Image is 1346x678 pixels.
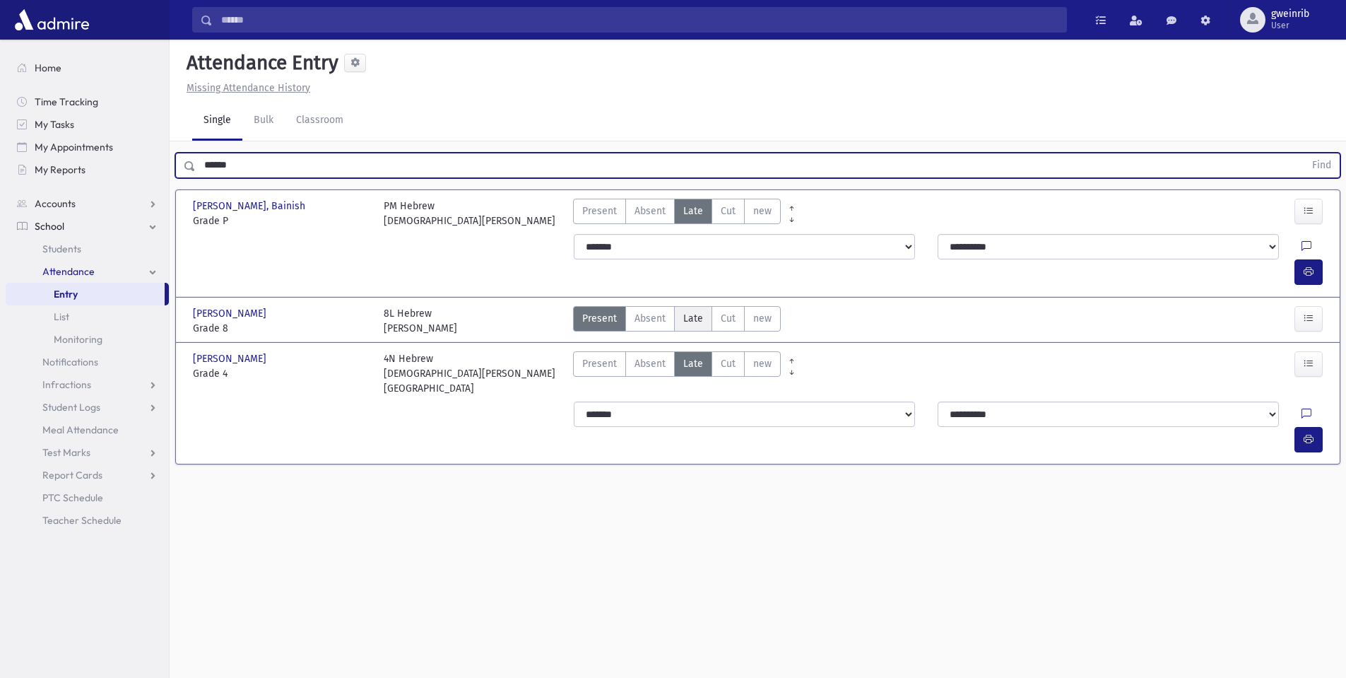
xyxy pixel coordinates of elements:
[721,356,736,371] span: Cut
[6,351,169,373] a: Notifications
[42,446,90,459] span: Test Marks
[192,101,242,141] a: Single
[42,469,102,481] span: Report Cards
[6,396,169,419] a: Student Logs
[6,305,169,328] a: List
[753,311,772,326] span: new
[42,265,95,278] span: Attendance
[683,311,703,326] span: Late
[42,378,91,391] span: Infractions
[6,90,169,113] a: Time Tracking
[193,306,269,321] span: [PERSON_NAME]
[54,310,69,323] span: List
[187,82,310,94] u: Missing Attendance History
[573,199,781,228] div: AttTypes
[683,356,703,371] span: Late
[35,118,74,131] span: My Tasks
[6,328,169,351] a: Monitoring
[193,321,370,336] span: Grade 8
[6,136,169,158] a: My Appointments
[42,423,119,436] span: Meal Attendance
[6,158,169,181] a: My Reports
[6,283,165,305] a: Entry
[634,311,666,326] span: Absent
[6,113,169,136] a: My Tasks
[582,204,617,218] span: Present
[213,7,1066,33] input: Search
[573,306,781,336] div: AttTypes
[573,351,781,396] div: AttTypes
[1271,20,1309,31] span: User
[384,199,555,228] div: PM Hebrew [DEMOGRAPHIC_DATA][PERSON_NAME]
[1304,153,1340,177] button: Find
[42,401,100,414] span: Student Logs
[6,238,169,260] a: Students
[6,57,169,79] a: Home
[6,441,169,464] a: Test Marks
[35,163,85,176] span: My Reports
[721,204,736,218] span: Cut
[384,351,560,396] div: 4N Hebrew [DEMOGRAPHIC_DATA][PERSON_NAME][GEOGRAPHIC_DATA]
[42,514,122,527] span: Teacher Schedule
[582,311,617,326] span: Present
[6,419,169,441] a: Meal Attendance
[721,311,736,326] span: Cut
[6,486,169,509] a: PTC Schedule
[6,215,169,238] a: School
[582,356,617,371] span: Present
[35,197,76,210] span: Accounts
[35,62,61,74] span: Home
[42,356,98,368] span: Notifications
[35,220,64,233] span: School
[634,356,666,371] span: Absent
[193,351,269,366] span: [PERSON_NAME]
[6,464,169,486] a: Report Cards
[6,260,169,283] a: Attendance
[42,242,81,255] span: Students
[285,101,355,141] a: Classroom
[6,509,169,532] a: Teacher Schedule
[753,356,772,371] span: new
[6,373,169,396] a: Infractions
[384,306,457,336] div: 8L Hebrew [PERSON_NAME]
[634,204,666,218] span: Absent
[54,333,102,346] span: Monitoring
[181,51,338,75] h5: Attendance Entry
[193,366,370,381] span: Grade 4
[54,288,78,300] span: Entry
[6,192,169,215] a: Accounts
[35,95,98,108] span: Time Tracking
[242,101,285,141] a: Bulk
[11,6,93,34] img: AdmirePro
[193,214,370,228] span: Grade P
[753,204,772,218] span: new
[42,491,103,504] span: PTC Schedule
[181,82,310,94] a: Missing Attendance History
[683,204,703,218] span: Late
[193,199,308,214] span: [PERSON_NAME], Bainish
[35,141,113,153] span: My Appointments
[1271,8,1309,20] span: gweinrib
